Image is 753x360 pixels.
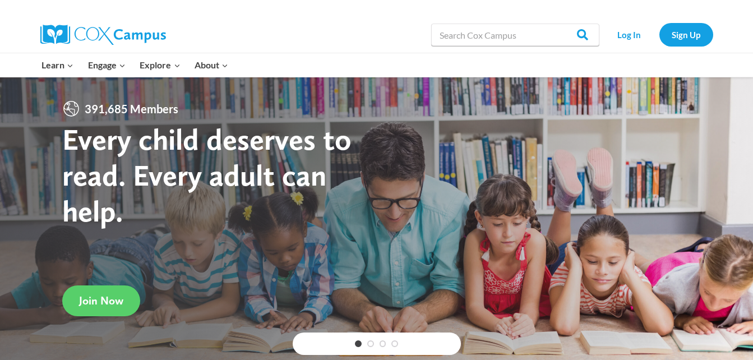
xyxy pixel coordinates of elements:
span: Learn [41,58,73,72]
input: Search Cox Campus [431,24,599,46]
a: 1 [355,340,362,347]
a: Join Now [62,285,140,316]
span: 391,685 Members [80,100,183,118]
span: Engage [88,58,126,72]
a: 2 [367,340,374,347]
span: Explore [140,58,180,72]
nav: Primary Navigation [35,53,235,77]
span: About [195,58,228,72]
span: Join Now [79,294,123,307]
strong: Every child deserves to read. Every adult can help. [62,121,352,228]
a: Log In [605,23,654,46]
a: 4 [391,340,398,347]
nav: Secondary Navigation [605,23,713,46]
a: 3 [380,340,386,347]
a: Sign Up [659,23,713,46]
img: Cox Campus [40,25,166,45]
